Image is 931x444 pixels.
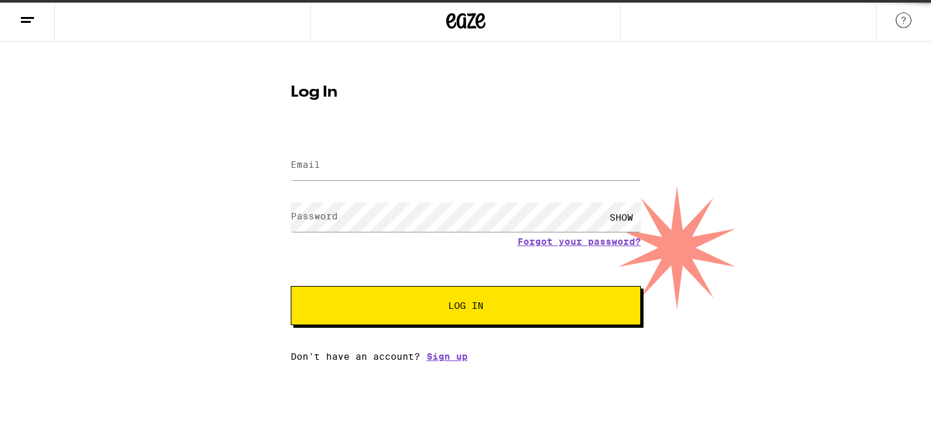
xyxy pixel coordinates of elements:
[291,351,641,362] div: Don't have an account?
[517,236,641,247] a: Forgot your password?
[448,301,483,310] span: Log In
[291,151,641,180] input: Email
[291,211,338,221] label: Password
[291,286,641,325] button: Log In
[291,159,320,170] label: Email
[602,202,641,232] div: SHOW
[427,351,468,362] a: Sign up
[291,85,641,101] h1: Log In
